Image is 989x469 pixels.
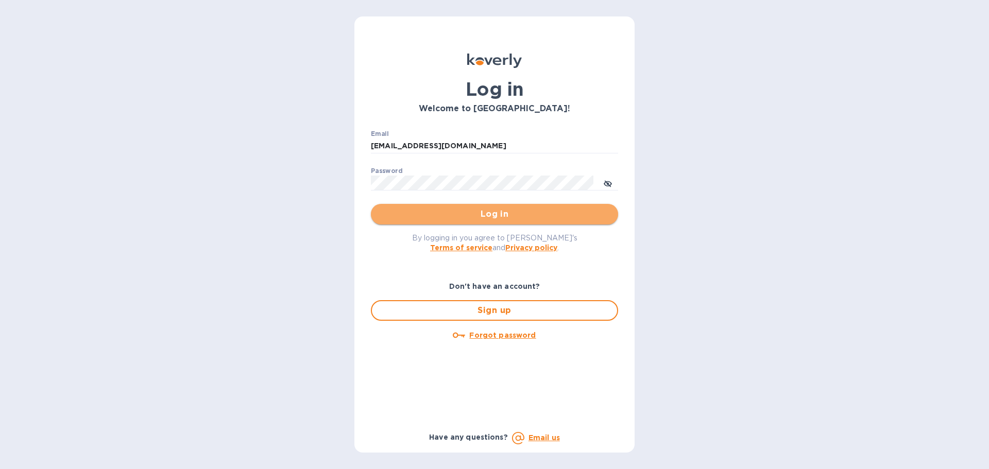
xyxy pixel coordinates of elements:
button: Log in [371,204,618,224]
input: Enter email address [371,138,618,154]
button: Sign up [371,300,618,321]
a: Email us [528,433,560,442]
a: Privacy policy [505,244,557,252]
b: Don't have an account? [449,282,540,290]
span: Log in [379,208,610,220]
u: Forgot password [469,331,536,339]
button: toggle password visibility [598,172,618,193]
a: Terms of service [430,244,492,252]
label: Email [371,131,389,137]
label: Password [371,168,402,174]
h1: Log in [371,78,618,100]
span: By logging in you agree to [PERSON_NAME]'s and . [412,234,577,252]
span: Sign up [380,304,609,317]
img: Koverly [467,54,522,68]
b: Have any questions? [429,433,508,441]
h3: Welcome to [GEOGRAPHIC_DATA]! [371,104,618,114]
